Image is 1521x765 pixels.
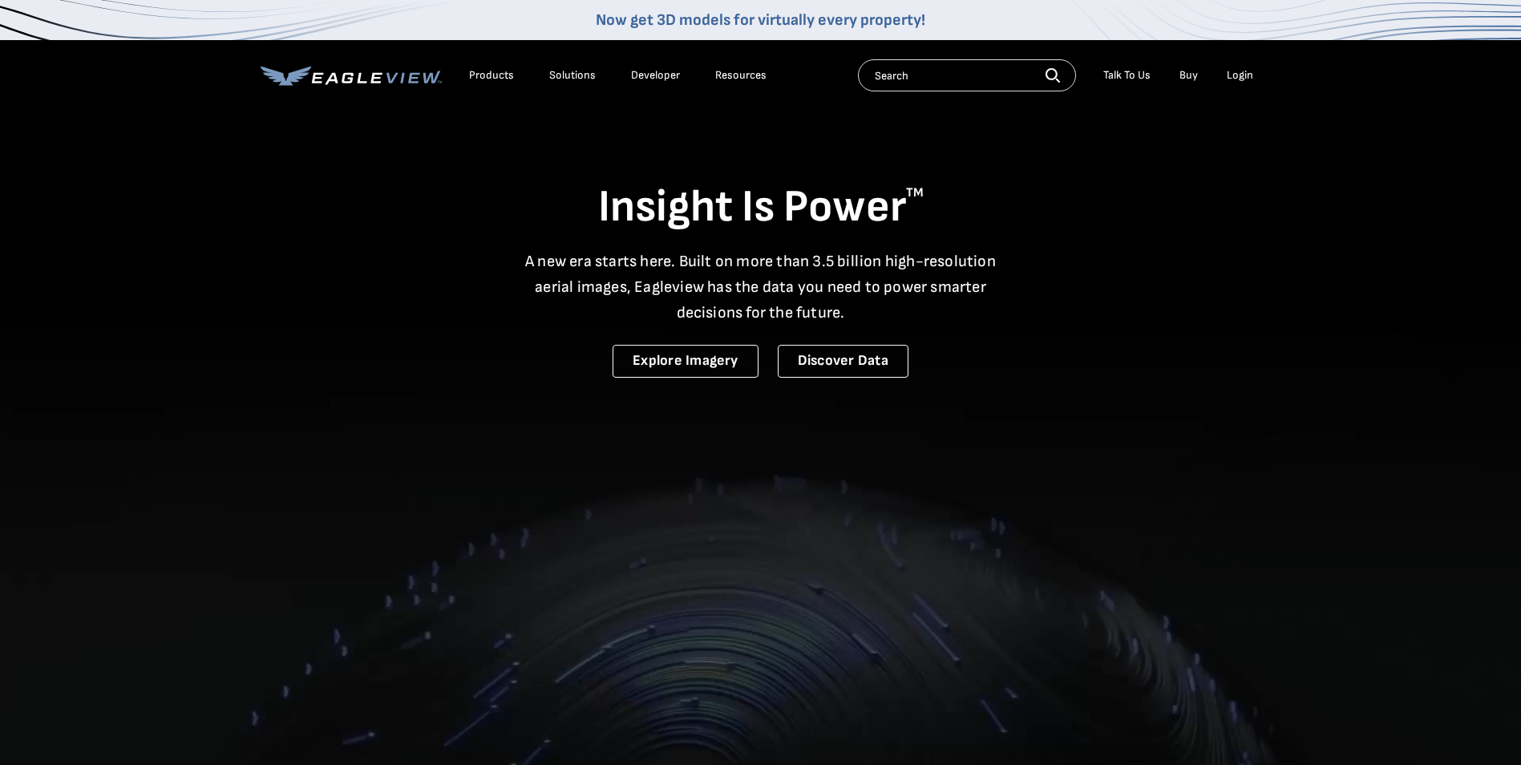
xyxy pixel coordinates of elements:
[261,180,1261,236] h1: Insight Is Power
[1179,68,1198,83] a: Buy
[613,345,758,378] a: Explore Imagery
[631,68,680,83] a: Developer
[549,68,596,83] div: Solutions
[469,68,514,83] div: Products
[516,249,1006,326] p: A new era starts here. Built on more than 3.5 billion high-resolution aerial images, Eagleview ha...
[1227,68,1253,83] div: Login
[715,68,767,83] div: Resources
[596,10,925,30] a: Now get 3D models for virtually every property!
[906,185,924,200] sup: TM
[858,59,1076,91] input: Search
[1103,68,1151,83] div: Talk To Us
[778,345,908,378] a: Discover Data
